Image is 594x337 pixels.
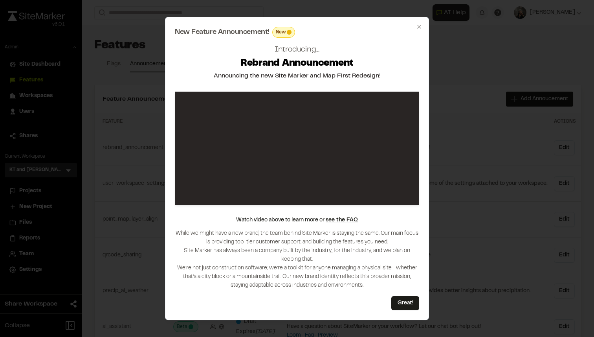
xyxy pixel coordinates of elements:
span: New Feature Announcement! [175,29,269,36]
span: New [276,29,286,36]
button: Great! [391,296,419,310]
div: This feature is brand new! Enjoy! [272,27,295,38]
p: Watch video above to learn more or [236,216,358,225]
h2: Introducing... [275,44,319,56]
a: see the FAQ [326,218,358,223]
h2: Rebrand Announcement [240,57,354,70]
p: While we might have a new brand, the team behind Site Marker is staying the same. Our main focus ... [175,229,419,290]
h2: Announcing the new Site Marker and Map First Redesign! [214,71,381,81]
span: This feature is brand new! Enjoy! [287,30,291,35]
iframe: To enrich screen reader interactions, please activate Accessibility in Grammarly extension settings [175,92,419,205]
